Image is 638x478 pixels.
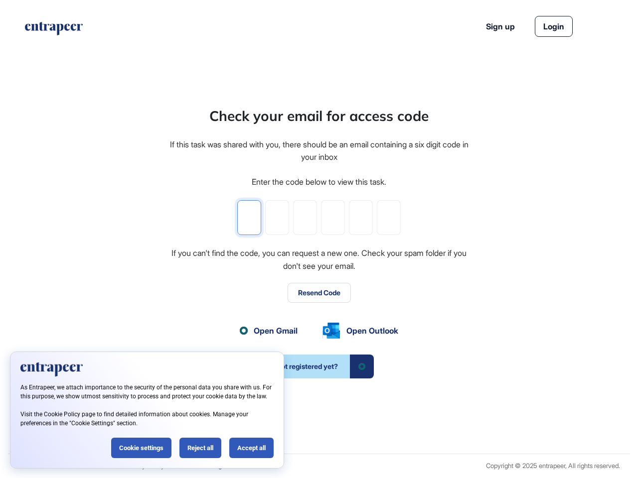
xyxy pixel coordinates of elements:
a: Login [535,16,573,37]
a: Sign up [486,20,515,32]
a: entrapeer-logo [24,22,84,39]
a: Not registered yet? [264,355,374,378]
a: Open Outlook [322,323,398,339]
div: If this task was shared with you, there should be an email containing a six digit code in your inbox [168,138,470,164]
div: Copyright © 2025 entrapeer, All rights reserved. [486,462,620,470]
span: Open Outlook [346,325,398,337]
div: Check your email for access code [209,106,429,126]
div: Enter the code below to view this task. [252,176,386,189]
button: Resend Code [288,283,351,303]
div: If you can't find the code, you can request a new one. Check your spam folder if you don't see yo... [168,247,470,272]
span: Not registered yet? [264,355,350,378]
a: Open Gmail [240,325,298,337]
span: Open Gmail [254,325,298,337]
